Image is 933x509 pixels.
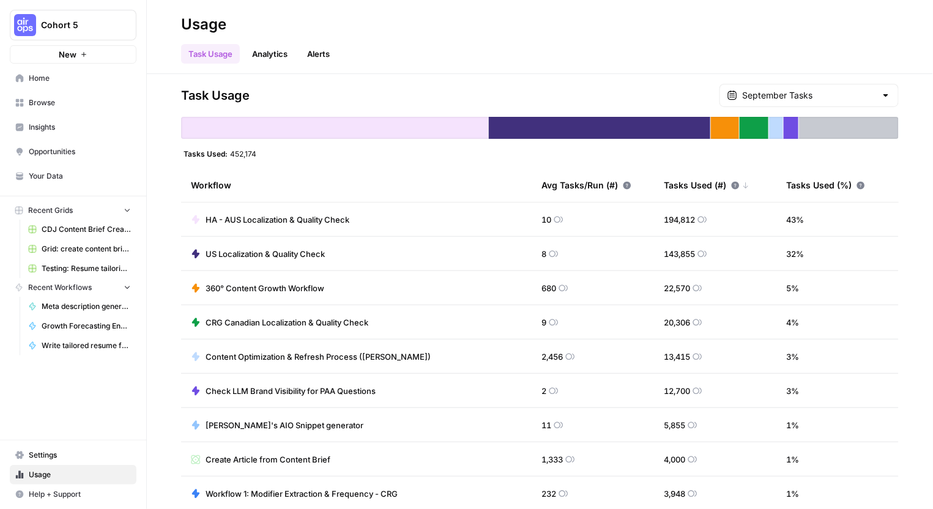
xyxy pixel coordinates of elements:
span: 10 [541,214,551,226]
span: 11 [541,419,551,431]
span: Usage [29,469,131,480]
div: Usage [181,15,226,34]
span: Settings [29,450,131,461]
a: Insights [10,117,136,137]
a: 360° Content Growth Workflow [191,282,324,294]
span: 22,570 [664,282,690,294]
a: Usage [10,465,136,485]
span: CRG Canadian Localization & Quality Check [206,316,368,329]
a: Meta description generator ([PERSON_NAME]) [23,297,136,316]
a: Content Optimization & Refresh Process ([PERSON_NAME]) [191,351,431,363]
span: Write tailored resume from job description – Built by [PERSON_NAME] ([PERSON_NAME]) [PERSON_NAME] [42,340,131,351]
button: New [10,45,136,64]
a: HA - AUS Localization & Quality Check [191,214,349,226]
span: Insights [29,122,131,133]
span: 232 [541,488,556,500]
span: 13,415 [664,351,690,363]
a: CDJ Content Brief Creation Grid [23,220,136,239]
a: [PERSON_NAME]'s AIO Snippet generator [191,419,363,431]
span: Tasks Used: [184,149,228,158]
button: Help + Support [10,485,136,504]
span: Growth Forecasting Engine [42,321,131,332]
input: September Tasks [742,89,876,102]
span: 1 % [786,419,799,431]
div: Workflow [191,168,522,202]
a: Your Data [10,166,136,186]
span: 2 [541,385,546,397]
span: 32 % [786,248,804,260]
span: US Localization & Quality Check [206,248,325,260]
span: New [59,48,76,61]
span: Testing: Resume tailoring workflow [42,263,131,274]
a: CRG Canadian Localization & Quality Check [191,316,368,329]
span: 360° Content Growth Workflow [206,282,324,294]
a: Settings [10,445,136,465]
div: Tasks Used (%) [786,168,865,202]
span: 12,700 [664,385,690,397]
a: Growth Forecasting Engine [23,316,136,336]
span: 4,000 [664,453,685,466]
span: Help + Support [29,489,131,500]
span: 194,812 [664,214,695,226]
span: Check LLM Brand Visibility for PAA Questions [206,385,376,397]
a: Write tailored resume from job description – Built by [PERSON_NAME] ([PERSON_NAME]) [PERSON_NAME] [23,336,136,355]
a: US Localization & Quality Check [191,248,325,260]
button: Workspace: Cohort 5 [10,10,136,40]
a: Check LLM Brand Visibility for PAA Questions [191,385,376,397]
span: 1,333 [541,453,563,466]
span: Browse [29,97,131,108]
span: 3 % [786,351,799,363]
div: Avg Tasks/Run (#) [541,168,631,202]
span: Recent Grids [28,205,73,216]
span: 43 % [786,214,804,226]
span: CDJ Content Brief Creation Grid [42,224,131,235]
span: Workflow 1: Modifier Extraction & Frequency - CRG [206,488,398,500]
span: 3 % [786,385,799,397]
span: 5 % [786,282,799,294]
span: 5,855 [664,419,685,431]
span: 20,306 [664,316,690,329]
span: 3,948 [664,488,685,500]
a: Opportunities [10,142,136,162]
div: Tasks Used (#) [664,168,749,202]
button: Recent Workflows [10,278,136,297]
span: Recent Workflows [28,282,92,293]
span: Meta description generator ([PERSON_NAME]) [42,301,131,312]
a: Home [10,69,136,88]
span: Your Data [29,171,131,182]
span: Grid: create content brief from keyword [42,243,131,254]
a: Testing: Resume tailoring workflow [23,259,136,278]
span: 452,174 [230,149,256,158]
span: 1 % [786,453,799,466]
span: HA - AUS Localization & Quality Check [206,214,349,226]
span: Create Article from Content Brief [206,453,330,466]
a: Task Usage [181,44,240,64]
span: Cohort 5 [41,19,115,31]
a: Analytics [245,44,295,64]
span: 8 [541,248,546,260]
span: Task Usage [181,87,250,104]
span: 2,456 [541,351,563,363]
span: Opportunities [29,146,131,157]
span: 4 % [786,316,799,329]
span: 143,855 [664,248,695,260]
a: Alerts [300,44,337,64]
span: 9 [541,316,546,329]
img: Cohort 5 Logo [14,14,36,36]
span: Home [29,73,131,84]
button: Recent Grids [10,201,136,220]
span: 1 % [786,488,799,500]
span: 680 [541,282,556,294]
a: Grid: create content brief from keyword [23,239,136,259]
a: Workflow 1: Modifier Extraction & Frequency - CRG [191,488,398,500]
span: [PERSON_NAME]'s AIO Snippet generator [206,419,363,431]
span: Content Optimization & Refresh Process ([PERSON_NAME]) [206,351,431,363]
a: Browse [10,93,136,113]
